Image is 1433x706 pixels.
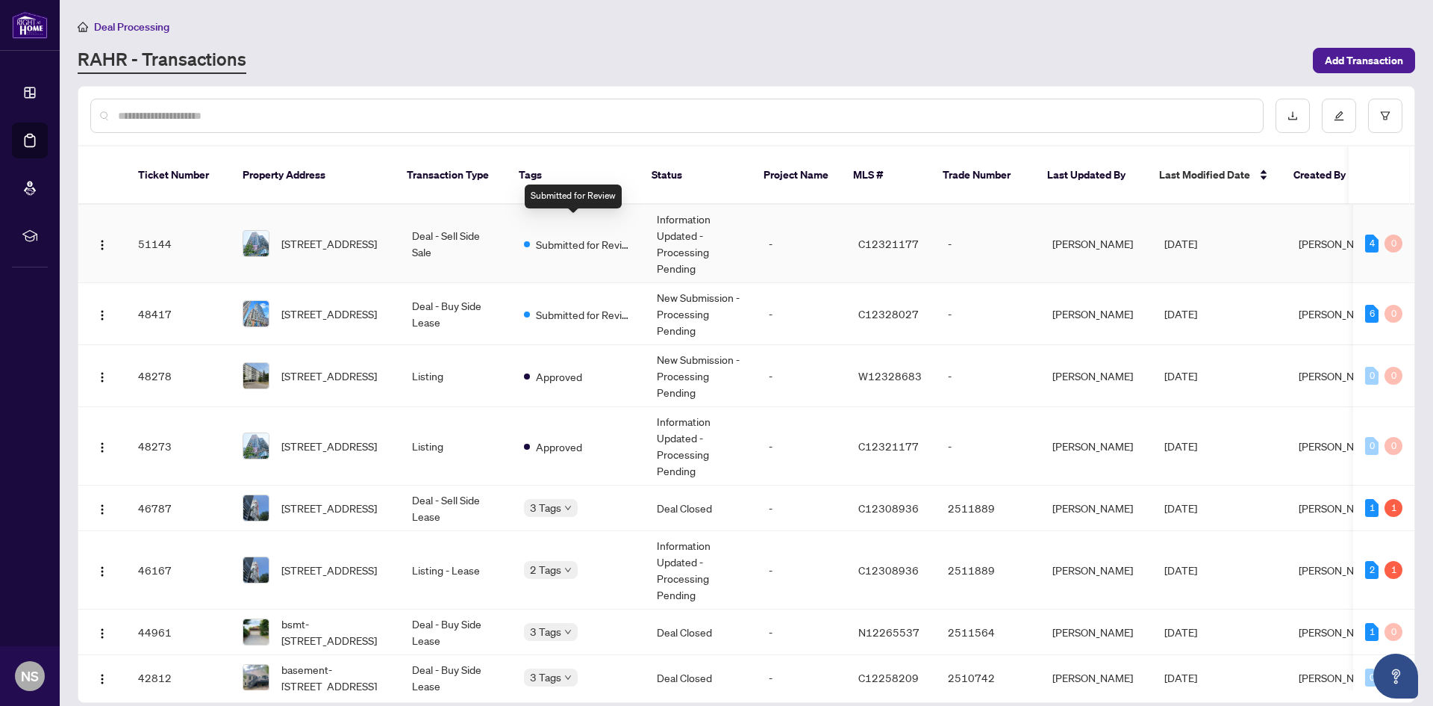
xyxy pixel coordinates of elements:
[400,407,512,486] td: Listing
[1384,561,1402,579] div: 1
[1299,237,1379,250] span: [PERSON_NAME]
[1299,439,1379,453] span: [PERSON_NAME]
[90,558,114,582] button: Logo
[931,146,1035,205] th: Trade Number
[757,655,846,701] td: -
[1040,283,1152,345] td: [PERSON_NAME]
[1164,439,1197,453] span: [DATE]
[536,368,582,385] span: Approved
[525,185,622,208] div: Submitted for Review
[564,504,572,512] span: down
[243,363,269,388] img: thumbnail-img
[507,146,640,205] th: Tags
[841,146,931,205] th: MLS #
[1147,146,1281,205] th: Last Modified Date
[281,616,388,648] span: bsmt-[STREET_ADDRESS]
[936,655,1040,701] td: 2510742
[281,235,377,252] span: [STREET_ADDRESS]
[126,531,231,610] td: 46167
[1040,655,1152,701] td: [PERSON_NAME]
[1164,307,1197,321] span: [DATE]
[243,301,269,326] img: thumbnail-img
[1040,531,1152,610] td: [PERSON_NAME]
[1313,48,1415,73] button: Add Transaction
[1380,111,1390,121] span: filter
[1325,49,1403,72] span: Add Transaction
[281,500,377,516] span: [STREET_ADDRESS]
[1164,501,1197,515] span: [DATE]
[12,11,48,39] img: logo
[21,666,39,687] span: NS
[281,306,377,322] span: [STREET_ADDRESS]
[243,557,269,583] img: thumbnail-img
[1164,369,1197,383] span: [DATE]
[1384,367,1402,385] div: 0
[281,661,388,694] span: basement-[STREET_ADDRESS]
[1365,561,1379,579] div: 2
[858,307,919,321] span: C12328027
[96,673,108,685] img: Logo
[1365,367,1379,385] div: 0
[78,22,88,32] span: home
[243,433,269,459] img: thumbnail-img
[645,531,757,610] td: Information Updated - Processing Pending
[1299,369,1379,383] span: [PERSON_NAME]
[936,205,1040,283] td: -
[90,302,114,326] button: Logo
[1384,499,1402,517] div: 1
[530,499,561,516] span: 3 Tags
[1299,307,1379,321] span: [PERSON_NAME]
[530,623,561,640] span: 3 Tags
[1322,99,1356,133] button: edit
[1164,671,1197,684] span: [DATE]
[281,438,377,454] span: [STREET_ADDRESS]
[126,205,231,283] td: 51144
[126,283,231,345] td: 48417
[858,501,919,515] span: C12308936
[564,566,572,574] span: down
[400,283,512,345] td: Deal - Buy Side Lease
[1299,501,1379,515] span: [PERSON_NAME]
[645,283,757,345] td: New Submission - Processing Pending
[645,655,757,701] td: Deal Closed
[400,655,512,701] td: Deal - Buy Side Lease
[530,561,561,578] span: 2 Tags
[1365,669,1379,687] div: 0
[243,495,269,521] img: thumbnail-img
[90,434,114,458] button: Logo
[1368,99,1402,133] button: filter
[858,625,920,639] span: N12265537
[1040,345,1152,407] td: [PERSON_NAME]
[1365,437,1379,455] div: 0
[645,610,757,655] td: Deal Closed
[757,345,846,407] td: -
[858,671,919,684] span: C12258209
[757,610,846,655] td: -
[1384,623,1402,641] div: 0
[243,619,269,645] img: thumbnail-img
[126,146,231,205] th: Ticket Number
[94,20,169,34] span: Deal Processing
[1365,623,1379,641] div: 1
[757,531,846,610] td: -
[858,237,919,250] span: C12321177
[936,486,1040,531] td: 2511889
[757,486,846,531] td: -
[564,628,572,636] span: down
[1164,237,1197,250] span: [DATE]
[1299,671,1379,684] span: [PERSON_NAME]
[96,371,108,383] img: Logo
[936,407,1040,486] td: -
[395,146,507,205] th: Transaction Type
[243,665,269,690] img: thumbnail-img
[645,486,757,531] td: Deal Closed
[96,628,108,640] img: Logo
[752,146,841,205] th: Project Name
[530,669,561,686] span: 3 Tags
[936,531,1040,610] td: 2511889
[1365,499,1379,517] div: 1
[90,666,114,690] button: Logo
[936,283,1040,345] td: -
[90,496,114,520] button: Logo
[1040,205,1152,283] td: [PERSON_NAME]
